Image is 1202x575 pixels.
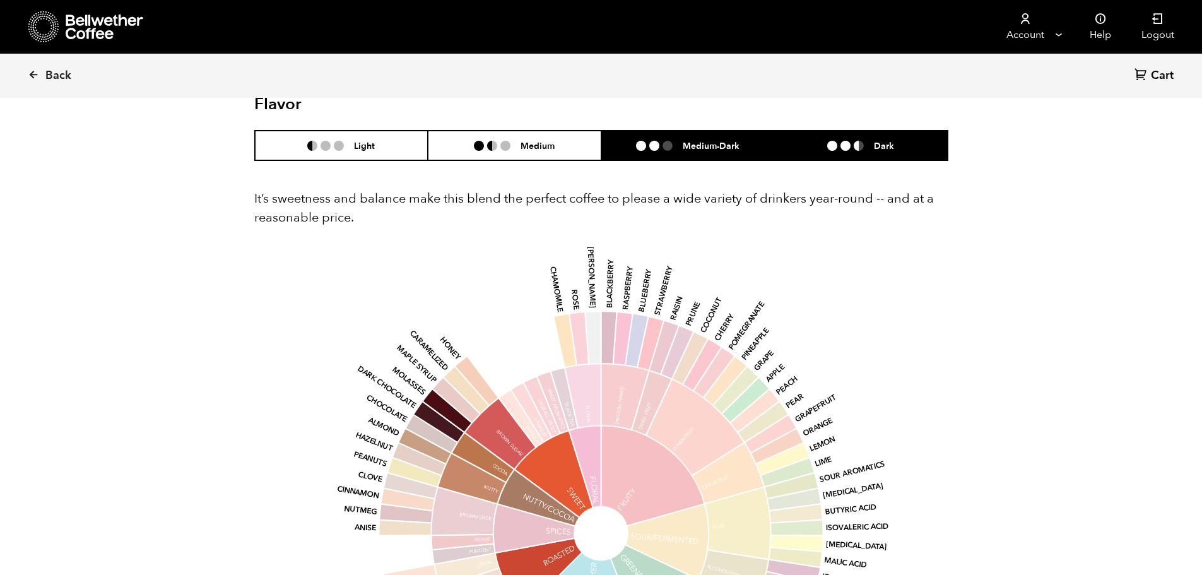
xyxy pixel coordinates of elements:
h6: Light [354,140,375,151]
span: Back [45,68,71,83]
h2: Flavor [254,95,486,114]
h6: Medium-Dark [683,140,739,151]
h6: Medium [521,140,555,151]
a: Cart [1134,68,1177,85]
span: Cart [1151,68,1174,83]
h6: Dark [874,140,894,151]
p: It’s sweetness and balance make this blend the perfect coffee to please a wide variety of drinker... [254,189,948,227]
